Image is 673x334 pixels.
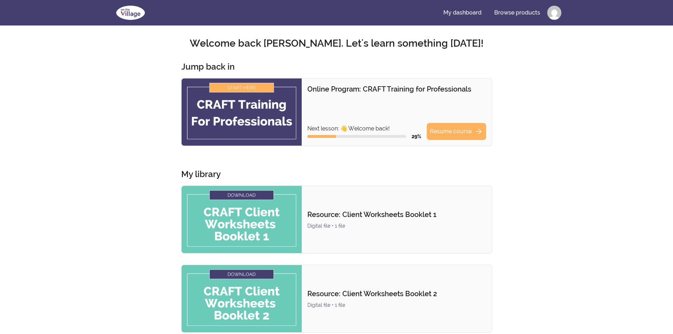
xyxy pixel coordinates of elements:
span: 29 % [412,134,421,139]
a: My dashboard [438,4,487,21]
a: Resume coursearrow_forward [427,123,486,140]
span: arrow_forward [474,127,483,136]
p: Next lesson: 👋 Welcome back! [307,124,421,133]
img: Product image for Resource: Client Worksheets Booklet 2 [182,265,302,332]
h3: Jump back in [181,61,235,72]
a: Product image for Resource: Client Worksheets Booklet 1Resource: Client Worksheets Booklet 1Digit... [181,186,492,253]
img: Profile image for Graham Pergande [547,6,561,20]
nav: Main [438,4,561,21]
div: Digital file • 1 file [307,222,486,229]
p: Resource: Client Worksheets Booklet 1 [307,210,486,219]
p: Resource: Client Worksheets Booklet 2 [307,289,486,299]
a: Product image for Resource: Client Worksheets Booklet 2Resource: Client Worksheets Booklet 2Digit... [181,265,492,333]
img: We The Village logo [112,4,149,21]
div: Digital file • 1 file [307,301,486,309]
h2: Welcome back [PERSON_NAME]. Let's learn something [DATE]! [112,37,561,50]
h3: My library [181,169,221,180]
img: Product image for Resource: Client Worksheets Booklet 1 [182,186,302,253]
a: Browse products [489,4,546,21]
img: Product image for Online Program: CRAFT Training for Professionals [182,78,302,146]
p: Online Program: CRAFT Training for Professionals [307,84,486,94]
div: Course progress [307,135,406,138]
